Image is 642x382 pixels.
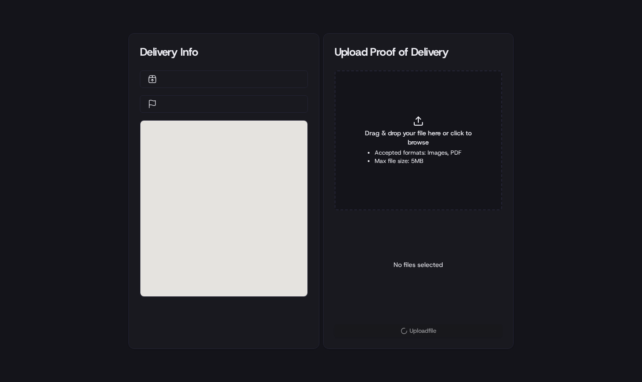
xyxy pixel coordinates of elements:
[140,45,308,59] div: Delivery Info
[375,157,462,165] li: Max file size: 5MB
[140,121,307,296] div: 0
[393,260,443,269] p: No files selected
[358,128,480,147] span: Drag & drop your file here or click to browse
[375,149,462,157] li: Accepted formats: Images, PDF
[335,45,503,59] div: Upload Proof of Delivery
